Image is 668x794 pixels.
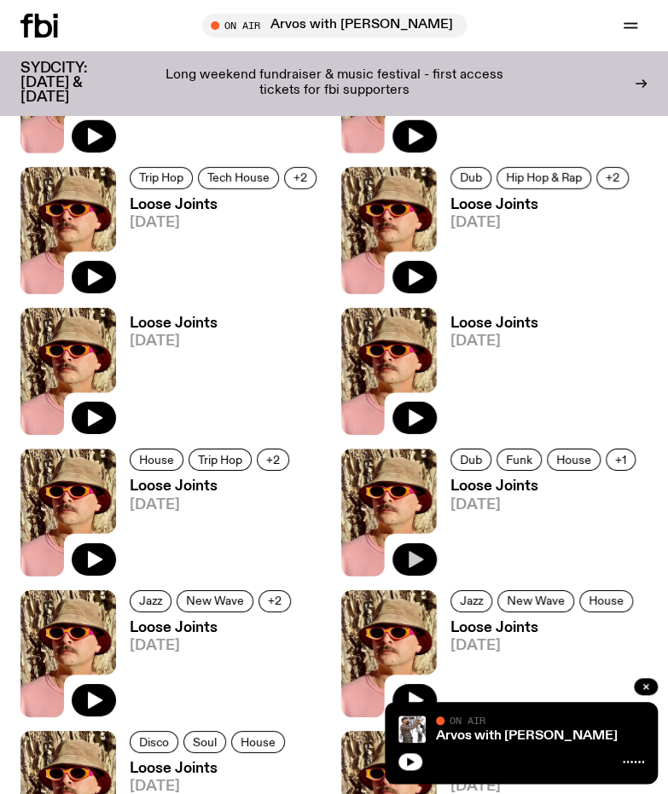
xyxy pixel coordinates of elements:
h3: Loose Joints [450,621,638,635]
button: +1 [606,449,636,471]
a: Loose Joints[DATE] [116,316,218,435]
a: House [231,731,285,753]
a: Trip Hop [130,167,193,189]
a: Disco [130,731,178,753]
a: Tech House [198,167,279,189]
span: [DATE] [450,639,638,653]
img: Tyson stands in front of a paperbark tree wearing orange sunglasses, a suede bucket hat and a pin... [20,590,116,717]
a: Funk [497,449,542,471]
span: +2 [293,171,307,184]
a: Loose Joints[DATE] [437,198,634,294]
button: +2 [258,590,291,612]
a: Loose Joints[DATE] [116,84,328,153]
span: Jazz [460,594,483,607]
a: Jazz [130,590,171,612]
span: On Air [450,715,485,726]
a: New Wave [497,590,574,612]
span: Dub [460,454,482,467]
a: Loose Joints[DATE] [437,316,538,435]
span: Hip Hop & Rap [506,171,582,184]
a: House [579,590,633,612]
a: Hip Hop & Rap [497,167,591,189]
span: [DATE] [130,334,218,349]
span: +2 [606,171,619,184]
button: On AirArvos with [PERSON_NAME] [202,14,467,38]
span: Soul [193,735,217,748]
h3: Loose Joints [130,621,296,635]
span: House [589,594,624,607]
span: House [556,454,591,467]
h3: Loose Joints [450,316,538,331]
span: +2 [266,454,280,467]
img: Tyson stands in front of a paperbark tree wearing orange sunglasses, a suede bucket hat and a pin... [341,167,437,294]
a: Jazz [450,590,492,612]
a: Loose Joints[DATE] [116,621,296,717]
span: +2 [268,594,282,607]
span: [DATE] [450,216,634,230]
span: [DATE] [130,498,294,513]
img: Tyson stands in front of a paperbark tree wearing orange sunglasses, a suede bucket hat and a pin... [341,590,437,717]
h3: SYDCITY: [DATE] & [DATE] [20,61,130,105]
span: Funk [506,454,532,467]
h3: Loose Joints [130,198,322,212]
span: New Wave [507,594,565,607]
a: New Wave [177,590,253,612]
img: Tyson stands in front of a paperbark tree wearing orange sunglasses, a suede bucket hat and a pin... [341,308,437,435]
img: Tyson stands in front of a paperbark tree wearing orange sunglasses, a suede bucket hat and a pin... [20,167,116,294]
span: [DATE] [450,334,538,349]
h3: Loose Joints [130,316,218,331]
a: Soul [183,731,226,753]
span: Tech House [207,171,270,184]
span: New Wave [186,594,244,607]
p: Long weekend fundraiser & music festival - first access tickets for fbi supporters [143,68,525,98]
button: +2 [596,167,629,189]
span: [DATE] [130,216,322,230]
a: Loose Joints[DATE] [437,479,641,576]
a: Loose Joints[DATE] [116,198,322,294]
a: Loose Joints[DATE] [437,621,638,717]
a: Dub [450,449,491,471]
h3: Loose Joints [130,762,290,776]
span: House [139,454,174,467]
h3: Loose Joints [130,479,294,494]
span: +1 [615,454,626,467]
span: Trip Hop [198,454,242,467]
h3: Loose Joints [450,479,641,494]
img: Tyson stands in front of a paperbark tree wearing orange sunglasses, a suede bucket hat and a pin... [20,308,116,435]
button: +2 [284,167,317,189]
a: Trip Hop [189,449,252,471]
h3: Loose Joints [450,198,634,212]
a: Arvos with [PERSON_NAME] [436,729,618,743]
span: [DATE] [450,780,604,794]
a: Dub [450,167,491,189]
span: Dub [460,171,482,184]
span: [DATE] [450,498,641,513]
span: Jazz [139,594,162,607]
a: Loose Joints[DATE] [116,479,294,576]
a: House [547,449,601,471]
img: Tyson stands in front of a paperbark tree wearing orange sunglasses, a suede bucket hat and a pin... [341,449,437,576]
span: [DATE] [130,639,296,653]
span: Disco [139,735,169,748]
button: +2 [257,449,289,471]
img: Tyson stands in front of a paperbark tree wearing orange sunglasses, a suede bucket hat and a pin... [20,449,116,576]
a: House [130,449,183,471]
span: House [241,735,276,748]
span: [DATE] [130,780,290,794]
span: Trip Hop [139,171,183,184]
